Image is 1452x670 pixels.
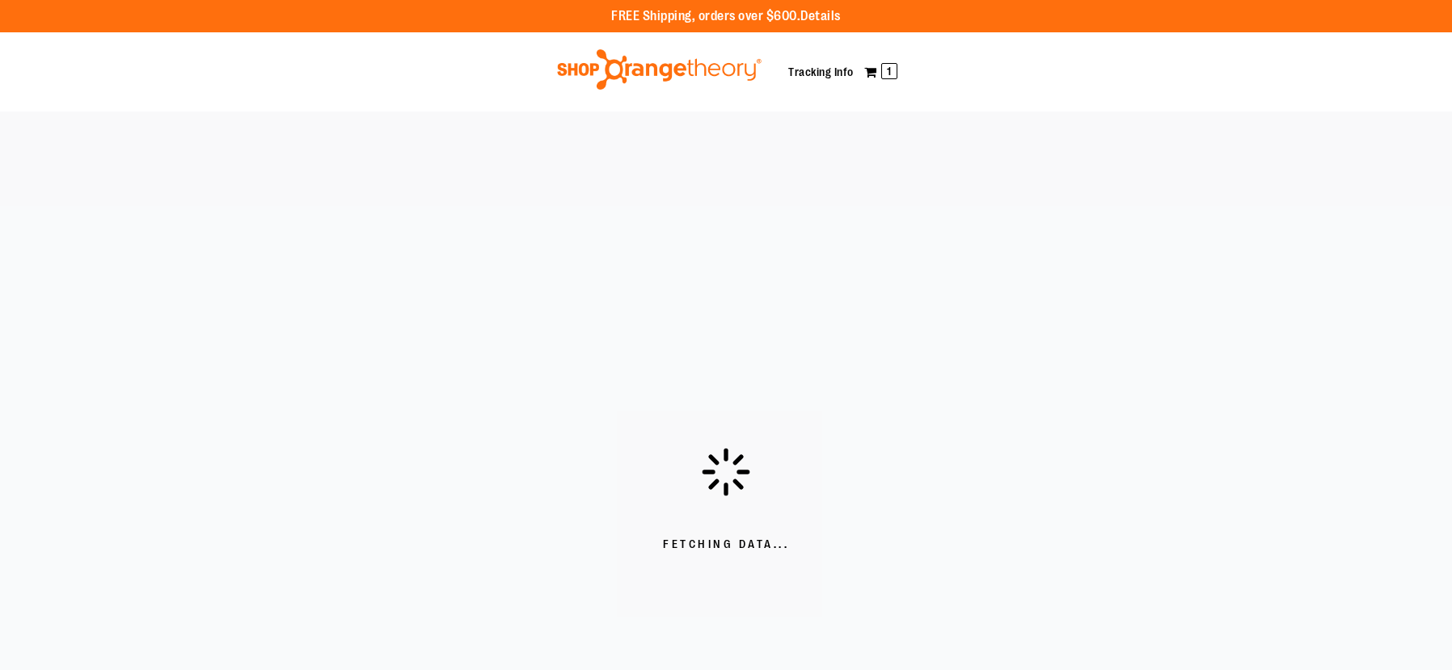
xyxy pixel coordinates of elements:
[663,537,789,553] span: Fetching Data...
[881,63,897,79] span: 1
[800,9,841,23] a: Details
[555,49,764,90] img: Shop Orangetheory
[788,65,854,78] a: Tracking Info
[611,7,841,26] p: FREE Shipping, orders over $600.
